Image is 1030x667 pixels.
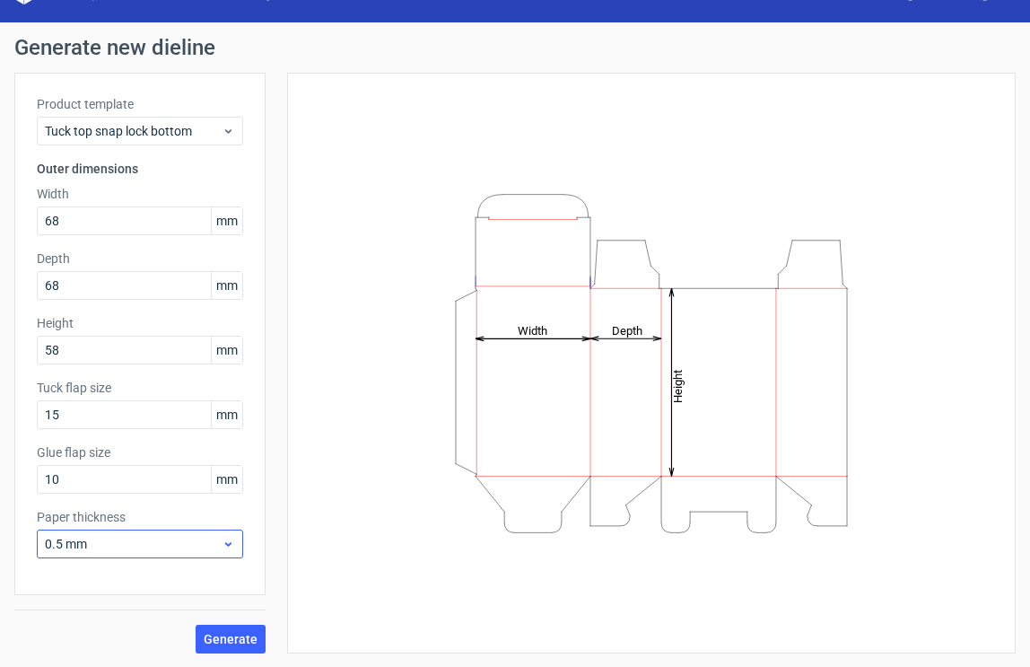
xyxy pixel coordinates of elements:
h1: Generate new dieline [14,37,1016,58]
h3: Outer dimensions [37,160,243,178]
label: Paper thickness [37,508,243,526]
span: 0.5 mm [45,535,222,553]
tspan: Depth [612,323,642,337]
label: Glue flap size [37,443,243,461]
span: Tuck top snap lock bottom [45,122,222,140]
button: Generate [196,625,266,654]
span: mm [211,337,242,364]
span: mm [211,401,242,428]
label: Height [37,314,243,332]
label: Depth [37,250,243,268]
label: Width [37,185,243,203]
span: mm [211,207,242,234]
tspan: Width [518,323,547,337]
span: Generate [204,633,257,645]
label: Tuck flap size [37,379,243,397]
tspan: Height [671,369,685,402]
span: mm [211,466,242,493]
span: mm [211,272,242,299]
label: Product template [37,95,243,113]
